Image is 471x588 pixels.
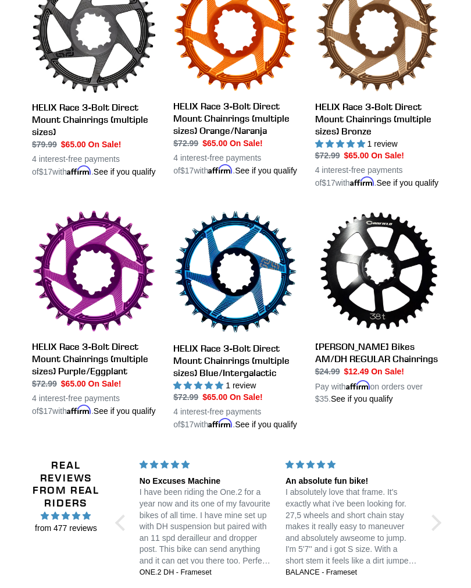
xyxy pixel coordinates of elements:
a: ONE.2 DH - Frameset [140,568,272,578]
h2: Real Reviews from Real Riders [24,459,109,509]
span: 4.96 stars [24,509,109,522]
div: 5 stars [286,459,418,471]
div: An absolute fun bike! [286,476,418,487]
div: 5 stars [140,459,272,471]
span: from 477 reviews [24,522,109,534]
a: BALANCE - Frameset [286,568,418,578]
p: I absolutely love that frame. It's exactly what i've been looking for. 27,5 wheels and short chai... [286,487,418,566]
p: I have been riding the One.2 for a year now and its one of my favourite bikes of all time. I have... [140,487,272,566]
div: No Excuses Machine [140,476,272,487]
